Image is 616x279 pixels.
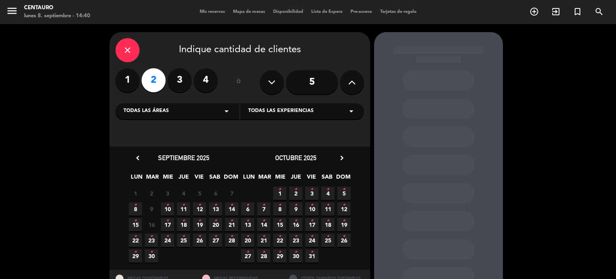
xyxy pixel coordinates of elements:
[124,107,169,115] span: Todas las áreas
[326,230,329,243] i: •
[289,218,302,231] span: 16
[230,199,233,212] i: •
[241,234,254,247] span: 20
[342,183,345,196] i: •
[229,10,269,14] span: Mapa de mesas
[194,68,218,92] label: 4
[6,5,18,17] i: menu
[209,187,222,200] span: 6
[123,45,132,55] i: close
[310,183,313,196] i: •
[305,172,318,185] span: VIE
[257,249,270,263] span: 28
[225,218,238,231] span: 21
[6,5,18,20] button: menu
[161,218,174,231] span: 17
[150,230,153,243] i: •
[177,218,190,231] span: 18
[209,218,222,231] span: 20
[177,234,190,247] span: 25
[310,214,313,227] i: •
[310,199,313,212] i: •
[294,230,297,243] i: •
[346,106,356,116] i: arrow_drop_down
[129,234,142,247] span: 22
[258,172,271,185] span: MAR
[24,4,90,12] div: Centauro
[573,7,582,16] i: turned_in_not
[594,7,604,16] i: search
[182,214,185,227] i: •
[145,249,158,263] span: 30
[273,187,286,200] span: 1
[150,246,153,259] i: •
[289,187,302,200] span: 2
[275,154,316,162] span: octubre 2025
[273,234,286,247] span: 22
[146,172,159,185] span: MAR
[337,187,351,200] span: 5
[289,202,302,216] span: 9
[337,218,351,231] span: 19
[129,202,142,216] span: 8
[115,38,364,62] div: Indique cantidad de clientes
[24,12,90,20] div: lunes 8. septiembre - 14:40
[193,234,206,247] span: 26
[305,202,318,216] span: 10
[289,172,302,185] span: JUE
[257,202,270,216] span: 7
[273,218,286,231] span: 15
[177,202,190,216] span: 11
[274,172,287,185] span: MIE
[305,249,318,263] span: 31
[246,214,249,227] i: •
[193,202,206,216] span: 12
[161,234,174,247] span: 24
[115,68,140,92] label: 1
[241,249,254,263] span: 27
[320,172,334,185] span: SAB
[177,187,190,200] span: 4
[338,154,346,162] i: chevron_right
[129,249,142,263] span: 29
[551,7,561,16] i: exit_to_app
[209,234,222,247] span: 27
[269,10,307,14] span: Disponibilidad
[289,234,302,247] span: 23
[342,214,345,227] i: •
[326,199,329,212] i: •
[278,230,281,243] i: •
[134,246,137,259] i: •
[337,234,351,247] span: 26
[193,218,206,231] span: 19
[336,172,349,185] span: DOM
[294,183,297,196] i: •
[168,68,192,92] label: 3
[321,187,334,200] span: 4
[145,202,158,216] span: 9
[529,7,539,16] i: add_circle_outline
[278,199,281,212] i: •
[305,234,318,247] span: 24
[326,183,329,196] i: •
[161,172,174,185] span: MIE
[166,230,169,243] i: •
[337,202,351,216] span: 12
[278,246,281,259] i: •
[224,172,237,185] span: DOM
[225,202,238,216] span: 14
[129,218,142,231] span: 15
[257,218,270,231] span: 14
[278,214,281,227] i: •
[145,218,158,231] span: 16
[214,230,217,243] i: •
[130,172,143,185] span: LUN
[166,214,169,227] i: •
[273,202,286,216] span: 8
[166,199,169,212] i: •
[262,214,265,227] i: •
[273,249,286,263] span: 29
[310,246,313,259] i: •
[262,246,265,259] i: •
[198,214,201,227] i: •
